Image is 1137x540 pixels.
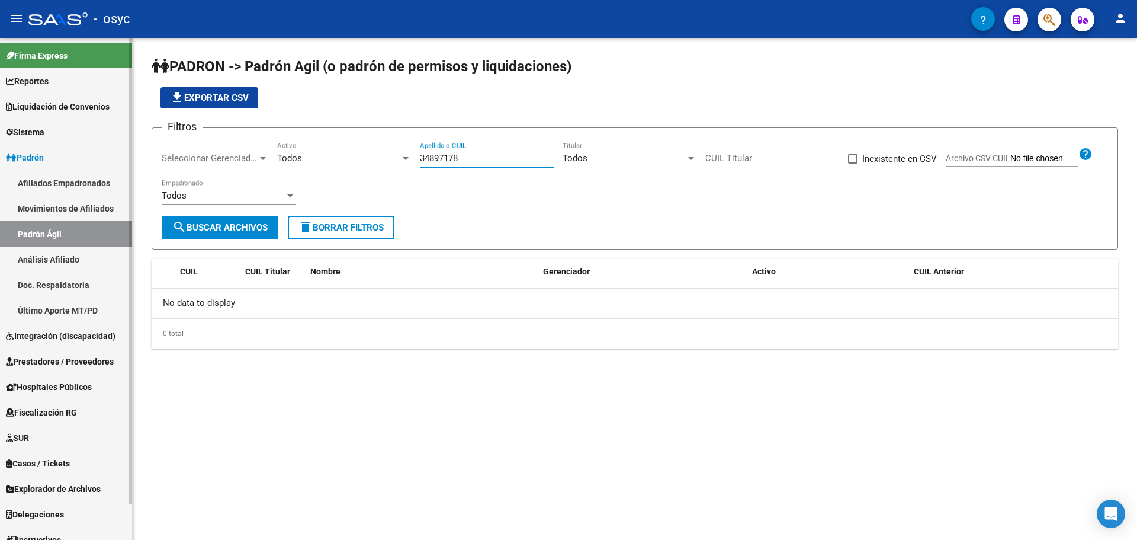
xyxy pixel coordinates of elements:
span: Fiscalización RG [6,406,77,419]
span: Todos [162,190,187,201]
span: - osyc [94,6,130,32]
datatable-header-cell: Gerenciador [538,259,747,285]
span: CUIL [180,267,198,276]
mat-icon: search [172,220,187,234]
span: Explorador de Archivos [6,483,101,496]
datatable-header-cell: CUIL Titular [240,259,306,285]
span: Todos [277,153,302,164]
span: Borrar Filtros [298,222,384,233]
span: Reportes [6,75,49,88]
div: 0 total [152,319,1118,349]
span: CUIL Anterior [914,267,964,276]
div: No data to display [152,289,1118,318]
span: Delegaciones [6,508,64,521]
span: Seleccionar Gerenciador [162,153,258,164]
span: Buscar Archivos [172,222,268,233]
mat-icon: help [1078,147,1093,161]
mat-icon: file_download [170,90,184,104]
span: Archivo CSV CUIL [946,154,1010,163]
span: SUR [6,432,29,445]
span: Casos / Tickets [6,457,70,470]
span: Inexistente en CSV [862,152,937,166]
span: PADRON -> Padrón Agil (o padrón de permisos y liquidaciones) [152,58,571,75]
span: Gerenciador [543,267,590,276]
div: Open Intercom Messenger [1097,500,1125,528]
h3: Filtros [162,119,203,135]
input: Archivo CSV CUIL [1010,154,1078,164]
span: Padrón [6,151,44,164]
mat-icon: menu [9,11,24,25]
span: Exportar CSV [170,92,249,103]
span: CUIL Titular [245,267,290,276]
span: Nombre [310,267,341,276]
datatable-header-cell: CUIL [175,259,240,285]
datatable-header-cell: CUIL Anterior [909,259,1118,285]
span: Integración (discapacidad) [6,330,115,343]
mat-icon: person [1113,11,1128,25]
datatable-header-cell: Activo [747,259,909,285]
span: Prestadores / Proveedores [6,355,114,368]
mat-icon: delete [298,220,313,234]
span: Sistema [6,126,44,139]
span: Todos [563,153,587,164]
span: Firma Express [6,49,68,62]
datatable-header-cell: Nombre [306,259,538,285]
button: Buscar Archivos [162,216,278,239]
span: Activo [752,267,776,276]
span: Hospitales Públicos [6,381,92,394]
button: Exportar CSV [160,87,258,108]
button: Borrar Filtros [288,216,394,239]
span: Liquidación de Convenios [6,100,110,113]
